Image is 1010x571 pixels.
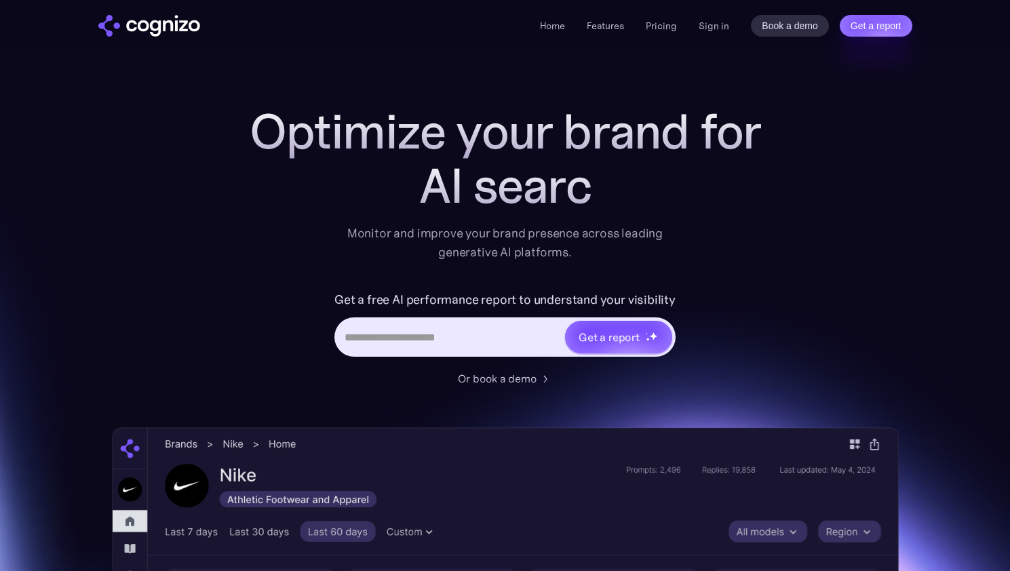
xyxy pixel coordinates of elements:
[458,370,537,387] div: Or book a demo
[334,289,676,311] label: Get a free AI performance report to understand your visibility
[646,20,677,32] a: Pricing
[564,319,674,355] a: Get a reportstarstarstar
[646,337,650,342] img: star
[646,332,648,334] img: star
[338,224,672,262] div: Monitor and improve your brand presence across leading generative AI platforms.
[458,370,553,387] a: Or book a demo
[98,15,200,37] img: cognizo logo
[649,332,658,340] img: star
[98,15,200,37] a: home
[751,15,829,37] a: Book a demo
[840,15,912,37] a: Get a report
[234,104,777,159] h1: Optimize your brand for
[540,20,565,32] a: Home
[579,329,640,345] div: Get a report
[587,20,624,32] a: Features
[699,18,729,34] a: Sign in
[334,289,676,363] form: Hero URL Input Form
[234,159,777,213] div: AI searc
